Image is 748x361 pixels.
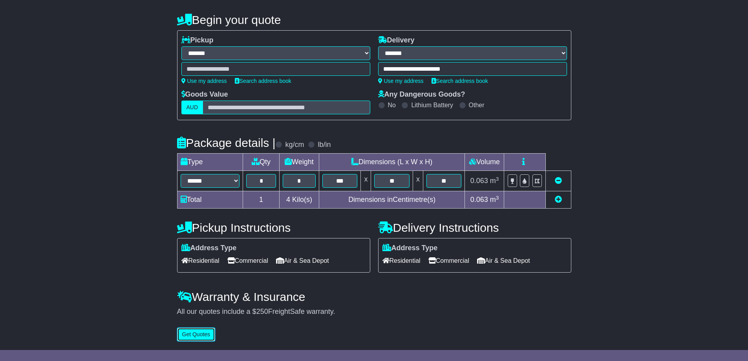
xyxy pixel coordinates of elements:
div: All our quotes include a $ FreightSafe warranty. [177,308,571,316]
label: No [388,101,396,109]
span: 0.063 [470,196,488,203]
sup: 3 [496,176,499,182]
td: Type [177,154,243,171]
a: Search address book [432,78,488,84]
td: Total [177,191,243,209]
td: x [361,171,371,191]
h4: Package details | [177,136,276,149]
td: Volume [465,154,504,171]
span: m [490,177,499,185]
h4: Begin your quote [177,13,571,26]
td: Dimensions (L x W x H) [319,154,465,171]
td: x [413,171,423,191]
label: Other [469,101,485,109]
label: lb/in [318,141,331,149]
label: Address Type [181,244,237,253]
td: Dimensions in Centimetre(s) [319,191,465,209]
td: Qty [243,154,280,171]
span: Commercial [227,255,268,267]
span: 0.063 [470,177,488,185]
span: 4 [286,196,290,203]
td: Kilo(s) [280,191,319,209]
label: Address Type [382,244,438,253]
label: AUD [181,101,203,114]
span: Air & Sea Depot [276,255,329,267]
span: 250 [256,308,268,315]
td: 1 [243,191,280,209]
sup: 3 [496,195,499,201]
span: Residential [382,255,421,267]
button: Get Quotes [177,328,216,341]
label: Delivery [378,36,415,45]
a: Add new item [555,196,562,203]
label: Pickup [181,36,214,45]
label: Any Dangerous Goods? [378,90,465,99]
a: Use my address [378,78,424,84]
label: Lithium Battery [411,101,453,109]
h4: Delivery Instructions [378,221,571,234]
span: Residential [181,255,219,267]
span: Air & Sea Depot [477,255,530,267]
h4: Pickup Instructions [177,221,370,234]
h4: Warranty & Insurance [177,290,571,303]
a: Use my address [181,78,227,84]
a: Remove this item [555,177,562,185]
span: Commercial [428,255,469,267]
span: m [490,196,499,203]
label: kg/cm [285,141,304,149]
td: Weight [280,154,319,171]
a: Search address book [235,78,291,84]
label: Goods Value [181,90,228,99]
